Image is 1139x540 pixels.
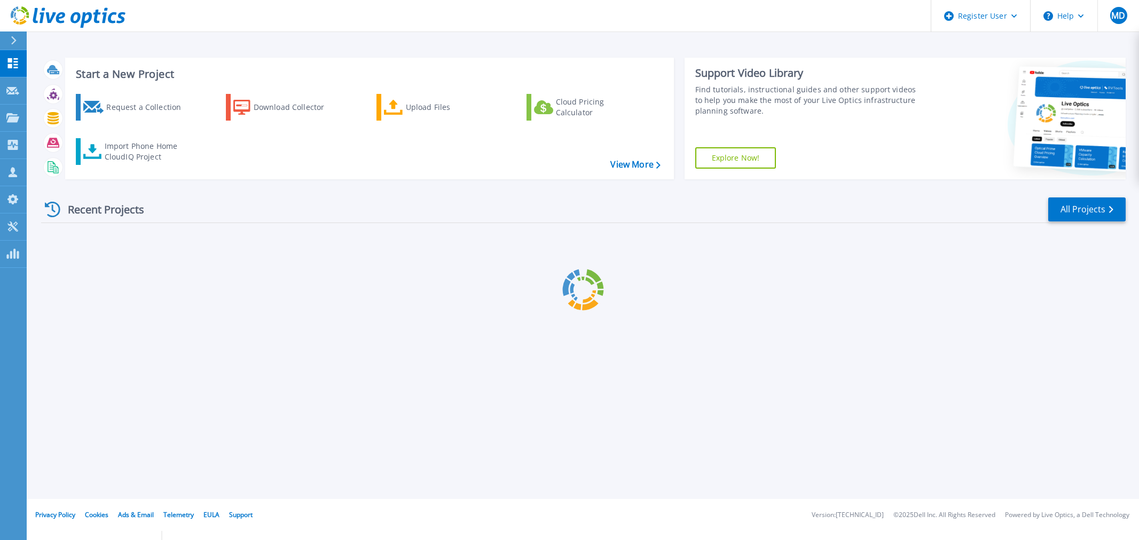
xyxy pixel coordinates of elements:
[1111,11,1125,20] span: MD
[812,512,884,519] li: Version: [TECHNICAL_ID]
[106,97,192,118] div: Request a Collection
[556,97,641,118] div: Cloud Pricing Calculator
[695,84,922,116] div: Find tutorials, instructional guides and other support videos to help you make the most of your L...
[118,510,154,519] a: Ads & Email
[695,147,776,169] a: Explore Now!
[76,94,195,121] a: Request a Collection
[35,510,75,519] a: Privacy Policy
[695,66,922,80] div: Support Video Library
[41,196,159,223] div: Recent Projects
[163,510,194,519] a: Telemetry
[254,97,339,118] div: Download Collector
[406,97,491,118] div: Upload Files
[376,94,496,121] a: Upload Files
[610,160,660,170] a: View More
[203,510,219,519] a: EULA
[1005,512,1129,519] li: Powered by Live Optics, a Dell Technology
[105,141,188,162] div: Import Phone Home CloudIQ Project
[229,510,253,519] a: Support
[893,512,995,519] li: © 2025 Dell Inc. All Rights Reserved
[226,94,345,121] a: Download Collector
[85,510,108,519] a: Cookies
[527,94,646,121] a: Cloud Pricing Calculator
[76,68,660,80] h3: Start a New Project
[1048,197,1126,221] a: All Projects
